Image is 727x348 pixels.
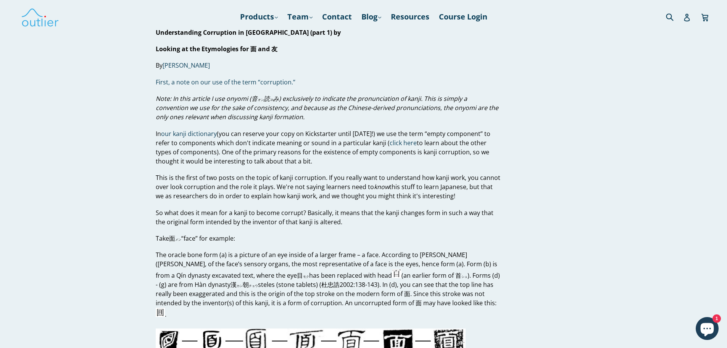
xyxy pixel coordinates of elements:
[156,78,295,87] a: First, a note on our use of the term “corruption.”
[435,10,491,24] a: Course Login
[258,98,264,102] rt: オン
[169,235,181,243] ruby: 面
[264,95,273,103] ruby: 読
[461,275,467,279] rt: シュ
[175,238,181,242] rt: メン
[161,129,217,138] a: our kanji dictionary
[251,95,264,103] ruby: 音
[243,281,258,289] ruby: 朝
[237,284,243,288] rt: カン
[163,62,210,70] a: [PERSON_NAME]
[156,234,500,243] p: Take “face” for example:
[21,6,59,28] img: Outlier Linguistics
[390,139,417,147] a: click here
[303,275,309,279] rt: モク
[156,95,498,121] em: Note: In this article I use onyomi ( み) exclusively to indicate the pronunciation of kanji. This ...
[664,9,685,24] input: Search
[358,10,385,24] a: Blog
[156,208,500,227] p: So what does it mean for a kanji to become corrupt? Basically, it means that the kanji changes fo...
[297,272,309,280] ruby: 目
[236,10,282,24] a: Products
[156,45,277,53] strong: Looking at the Etymologies for 面 and 友
[156,129,500,166] p: In (you can reserve your copy on Kickstarter until [DATE]!) we use the term “empty component” to ...
[270,98,273,102] rt: ヨ
[387,10,433,24] a: Resources
[284,10,316,24] a: Team
[318,10,356,24] a: Contact
[156,61,500,70] p: By
[156,308,165,317] img: mian.jpg
[693,317,721,342] inbox-online-store-chat: Shopify online store chat
[392,269,402,278] img: shou.jpg
[374,183,389,191] em: know
[231,281,243,289] ruby: 漢
[156,173,500,201] p: This is the first of two posts on the topic of kanji corruption. If you really want to understand...
[249,284,258,288] rt: チョウ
